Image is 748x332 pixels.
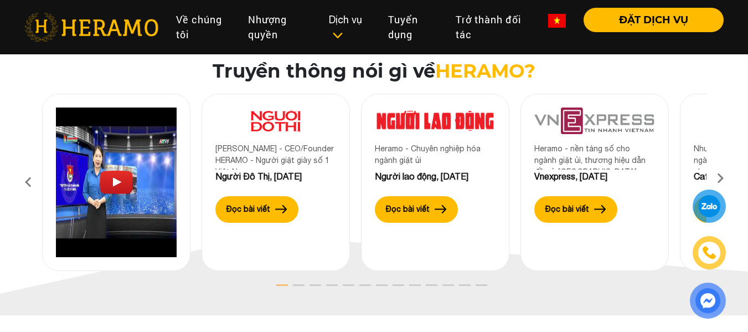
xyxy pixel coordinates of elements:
img: vn-flag.png [548,14,566,28]
div: Heramo - Chuyên nghiệp hóa ngành giặt ủi [375,143,496,170]
span: HERAMO? [435,59,535,83]
img: arrow [275,205,287,213]
button: 6 [352,283,363,294]
a: Về chúng tôi [167,8,239,47]
button: 11 [435,283,446,294]
a: phone-icon [693,237,726,269]
img: 10.png [375,108,496,134]
img: Heramo introduction video [56,108,177,257]
img: arrow [594,205,606,213]
a: Nhượng quyền [239,8,320,47]
div: [PERSON_NAME] - CEO/Founder HERAMO - Người giặt giày số 1 Việt Nam [215,143,336,170]
div: Người Đô Thị, [DATE] [215,170,336,183]
button: 8 [385,283,396,294]
img: 11.png [215,108,336,134]
button: 12 [452,283,463,294]
button: 2 [286,283,297,294]
button: 10 [419,283,430,294]
button: 5 [336,283,347,294]
button: 1 [269,283,280,294]
img: subToggleIcon [332,30,343,41]
img: arrow [435,205,447,213]
button: 3 [302,283,313,294]
img: phone-icon [703,246,716,259]
a: ĐẶT DỊCH VỤ [575,15,724,25]
button: 7 [369,283,380,294]
div: Vnexpress, [DATE] [534,170,655,183]
h2: Truyền thông nói gì về [9,60,739,83]
label: Đọc bài viết [545,203,589,215]
button: 4 [319,283,330,294]
button: ĐẶT DỊCH VỤ [584,8,724,32]
div: Dịch vụ [329,12,370,42]
a: Trở thành đối tác [447,8,539,47]
div: Người lao động, [DATE] [375,170,496,183]
a: Tuyển dụng [379,8,447,47]
button: 9 [402,283,413,294]
img: heramo-logo.png [24,13,158,42]
img: 9.png [534,108,655,134]
img: Play Video [100,171,133,194]
label: Đọc bài viết [226,203,270,215]
div: Heramo - nền tảng số cho ngành giặt ủi, thương hiệu dẫn đầu ở [GEOGRAPHIC_DATA] [534,143,655,170]
button: 13 [468,283,479,294]
label: Đọc bài viết [386,203,430,215]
